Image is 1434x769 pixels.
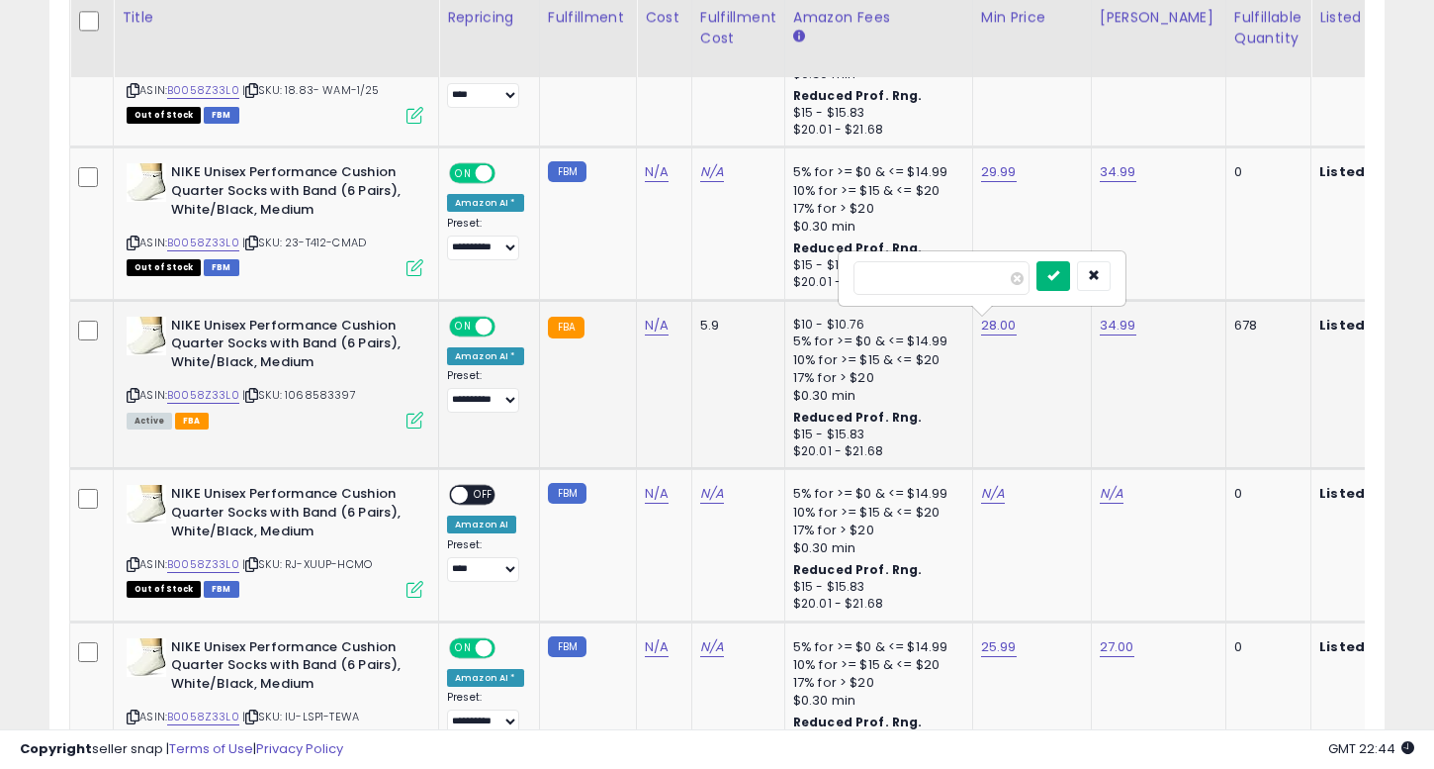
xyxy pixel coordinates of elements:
div: 17% for > $20 [793,674,957,692]
div: ASIN: [127,163,423,273]
div: $0.30 min [793,539,957,557]
b: Listed Price: [1319,637,1409,656]
span: All listings currently available for purchase on Amazon [127,413,172,430]
div: 17% for > $20 [793,369,957,387]
div: seller snap | | [20,740,343,759]
img: 41XMFwz1GYL._SL40_.jpg [127,485,166,524]
div: Fulfillment [548,7,628,28]
div: 0 [1234,485,1296,503]
div: $15 - $15.83 [793,105,957,122]
div: $15 - $15.83 [793,257,957,274]
div: 10% for >= $15 & <= $20 [793,182,957,200]
span: | SKU: IU-LSP1-TEWA [242,709,359,724]
a: N/A [1100,484,1123,504]
div: 5% for >= $0 & <= $14.99 [793,638,957,656]
span: | SKU: 18.83- WAM-1/25 [242,82,380,98]
div: 17% for > $20 [793,200,957,218]
div: 5% for >= $0 & <= $14.99 [793,333,957,350]
span: FBM [204,259,239,276]
span: OFF [493,165,524,182]
a: N/A [645,637,669,657]
div: 10% for >= $15 & <= $20 [793,351,957,369]
a: 34.99 [1100,316,1136,336]
b: Listed Price: [1319,162,1409,181]
a: B0058Z33L0 [167,556,239,573]
div: $0.30 min [793,692,957,710]
b: Reduced Prof. Rng. [793,87,923,104]
div: 5.9 [700,317,769,335]
div: 0 [1234,638,1296,656]
b: Listed Price: [1319,316,1409,335]
span: All listings that are currently out of stock and unavailable for purchase on Amazon [127,107,201,124]
div: Repricing [447,7,531,28]
span: | SKU: 23-T412-CMAD [242,235,366,250]
div: Preset: [447,369,524,414]
a: Terms of Use [169,739,253,758]
div: $20.01 - $21.68 [793,443,957,460]
span: ON [451,165,476,182]
div: Min Price [981,7,1083,28]
div: Preset: [447,691,524,735]
a: B0058Z33L0 [167,82,239,99]
div: $0.30 min [793,387,957,405]
div: Fulfillment Cost [700,7,776,48]
div: ASIN: [127,317,423,427]
strong: Copyright [20,739,92,758]
span: OFF [493,639,524,656]
span: FBA [175,413,209,430]
span: OFF [493,318,524,335]
div: Cost [645,7,683,28]
b: NIKE Unisex Performance Cushion Quarter Socks with Band (6 Pairs), White/Black, Medium [171,638,411,699]
a: 27.00 [1100,637,1134,657]
div: [PERSON_NAME] [1100,7,1217,28]
div: $0.30 min [793,218,957,236]
a: N/A [700,484,724,504]
div: 678 [1234,317,1296,335]
a: N/A [700,162,724,182]
div: $15 - $15.83 [793,427,957,443]
a: N/A [645,316,669,336]
div: 5% for >= $0 & <= $14.99 [793,163,957,181]
b: Listed Price: [1319,484,1409,503]
small: Amazon Fees. [793,28,805,46]
b: NIKE Unisex Performance Cushion Quarter Socks with Band (6 Pairs), White/Black, Medium [171,485,411,545]
div: Preset: [447,217,524,261]
span: FBM [204,581,239,598]
div: Title [122,7,430,28]
span: 2025-08-13 22:44 GMT [1328,739,1414,758]
b: NIKE Unisex Performance Cushion Quarter Socks with Band (6 Pairs), White/Black, Medium [171,317,411,377]
div: 0 [1234,163,1296,181]
img: 41XMFwz1GYL._SL40_.jpg [127,317,166,355]
b: Reduced Prof. Rng. [793,409,923,426]
div: Amazon AI * [447,194,524,212]
small: FBM [548,636,586,657]
div: $20.01 - $21.68 [793,122,957,139]
div: Preset: [447,538,524,583]
img: 41XMFwz1GYL._SL40_.jpg [127,163,166,202]
a: B0058Z33L0 [167,235,239,251]
div: $20.01 - $21.68 [793,274,957,291]
div: ASIN: [127,11,423,121]
img: 41XMFwz1GYL._SL40_.jpg [127,638,166,677]
a: N/A [645,484,669,504]
small: FBM [548,483,586,504]
div: Preset: [447,63,524,108]
span: | SKU: 1068583397 [242,387,356,403]
div: 5% for >= $0 & <= $14.99 [793,485,957,503]
span: ON [451,639,476,656]
span: FBM [204,107,239,124]
div: $15 - $15.83 [793,579,957,596]
a: B0058Z33L0 [167,709,239,725]
div: 17% for > $20 [793,522,957,539]
a: Privacy Policy [256,739,343,758]
span: OFF [468,487,499,504]
a: 29.99 [981,162,1017,182]
a: 28.00 [981,316,1017,336]
a: 25.99 [981,637,1017,657]
div: Amazon Fees [793,7,964,28]
a: B0058Z33L0 [167,387,239,404]
b: Reduced Prof. Rng. [793,561,923,578]
div: 10% for >= $15 & <= $20 [793,656,957,674]
small: FBM [548,161,586,182]
div: Fulfillable Quantity [1234,7,1302,48]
